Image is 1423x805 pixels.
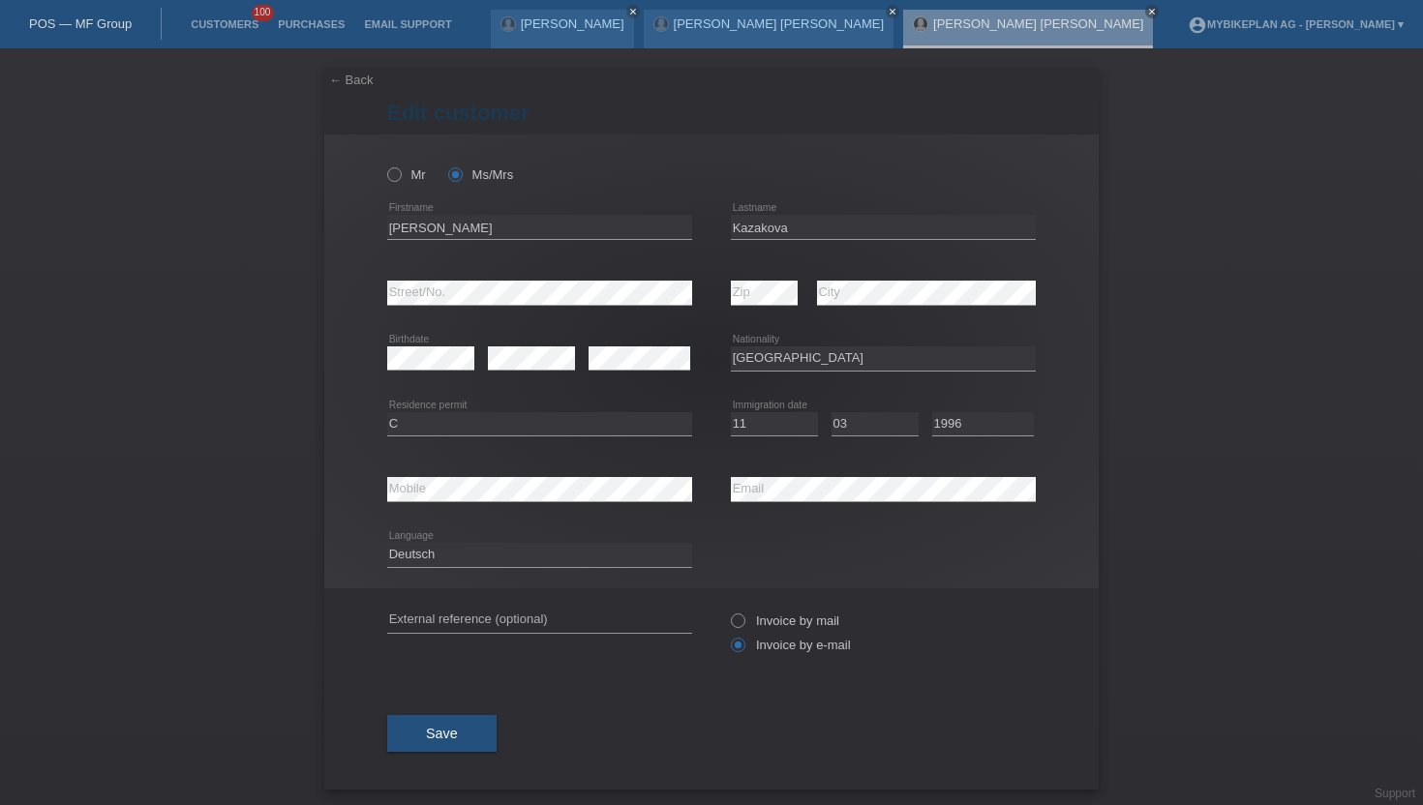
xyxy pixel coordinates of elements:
button: Save [387,715,497,752]
a: account_circleMybikeplan AG - [PERSON_NAME] ▾ [1178,18,1413,30]
i: account_circle [1188,15,1207,35]
span: 100 [252,5,275,21]
a: close [626,5,640,18]
a: Customers [181,18,268,30]
label: Ms/Mrs [448,167,513,182]
a: [PERSON_NAME] [521,16,624,31]
label: Invoice by e-mail [731,638,851,652]
span: Save [426,726,458,741]
a: close [886,5,899,18]
a: POS — MF Group [29,16,132,31]
i: close [628,7,638,16]
a: [PERSON_NAME] [PERSON_NAME] [933,16,1143,31]
h1: Edit customer [387,101,1036,125]
input: Ms/Mrs [448,167,461,180]
a: [PERSON_NAME] [PERSON_NAME] [674,16,884,31]
a: Purchases [268,18,354,30]
label: Mr [387,167,426,182]
a: Support [1375,787,1415,800]
label: Invoice by mail [731,613,839,628]
a: close [1145,5,1159,18]
input: Invoice by mail [731,613,743,638]
input: Invoice by e-mail [731,638,743,662]
a: Email Support [354,18,461,30]
a: ← Back [329,73,374,87]
i: close [888,7,897,16]
input: Mr [387,167,400,180]
i: close [1147,7,1157,16]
